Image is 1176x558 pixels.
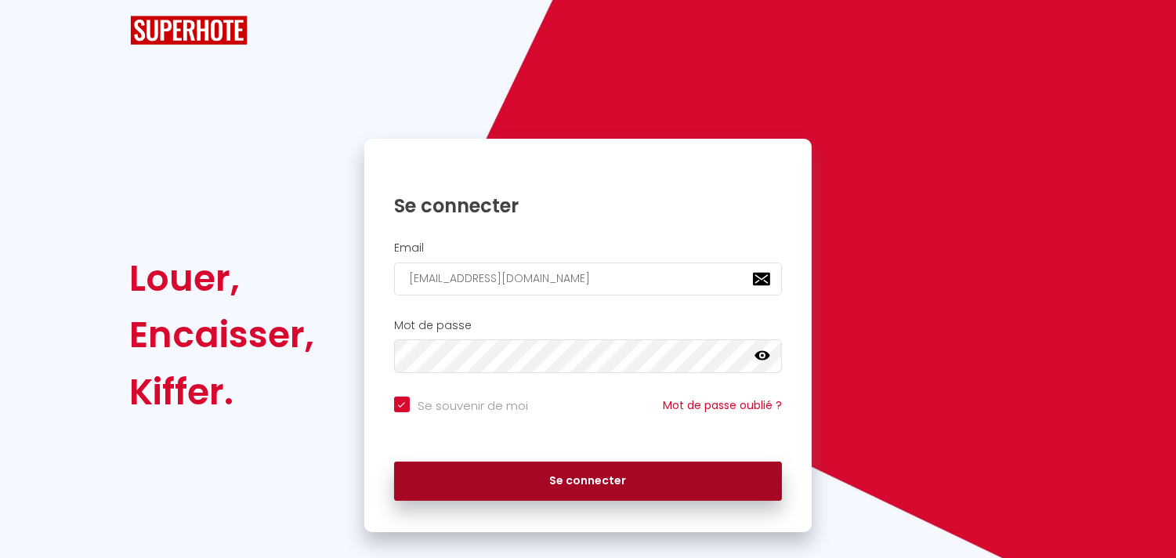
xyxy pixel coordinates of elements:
button: Se connecter [394,462,783,501]
div: Encaisser, [130,306,315,363]
input: Ton Email [394,263,783,295]
h1: Se connecter [394,194,783,218]
div: Louer, [130,250,315,306]
div: Kiffer. [130,364,315,420]
a: Mot de passe oublié ? [663,397,782,413]
img: SuperHote logo [130,16,248,45]
h2: Mot de passe [394,319,783,332]
h2: Email [394,241,783,255]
